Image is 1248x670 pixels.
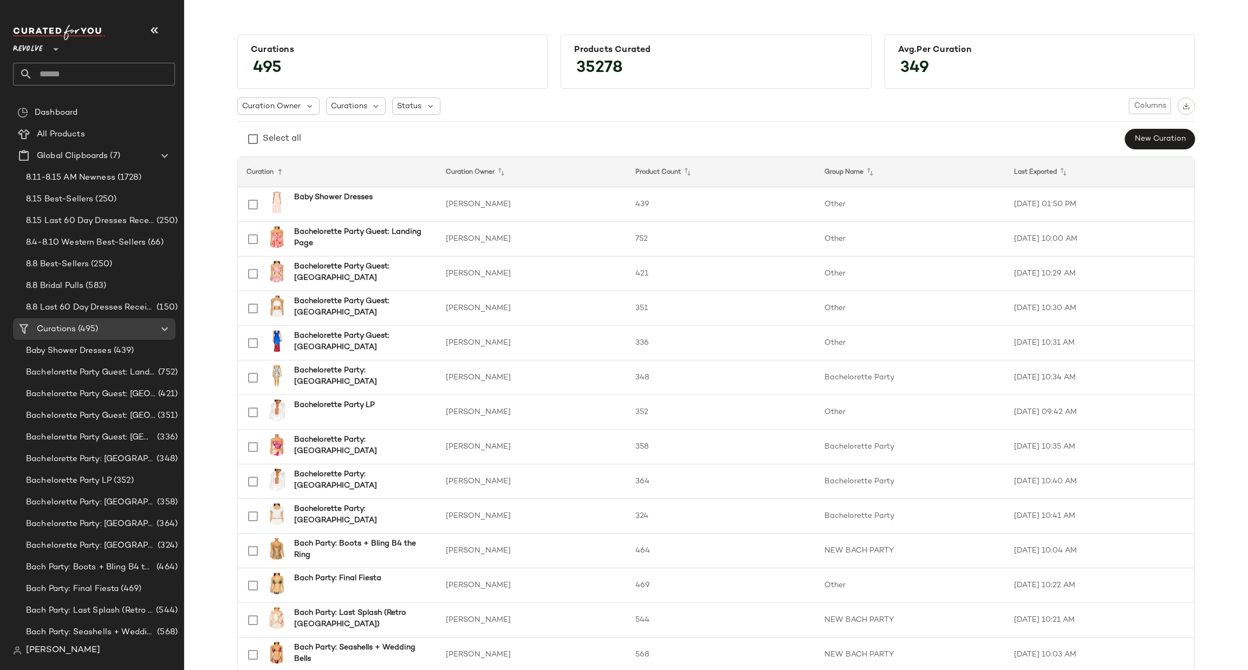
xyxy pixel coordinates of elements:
[294,538,425,561] b: Bach Party: Boots + Bling B4 the Ring
[266,330,288,352] img: RUNR-WD141_V1.jpg
[13,37,43,56] span: Revolve
[89,258,112,271] span: (250)
[26,366,156,379] span: Bachelorette Party Guest: Landing Page
[627,568,816,603] td: 469
[627,603,816,638] td: 544
[37,128,85,141] span: All Products
[108,150,120,162] span: (7)
[816,291,1005,326] td: Other
[627,499,816,534] td: 324
[294,642,425,665] b: Bach Party: Seashells + Wedding Bells
[627,464,816,499] td: 364
[263,133,301,146] div: Select all
[115,172,141,184] span: (1728)
[816,360,1005,395] td: Bachelorette Party
[437,187,626,222] td: [PERSON_NAME]
[155,431,178,444] span: (336)
[83,280,106,292] span: (583)
[76,323,98,336] span: (495)
[574,45,857,55] div: Products Curated
[13,25,105,40] img: cfy_white_logo.C9jOOHJF.svg
[1005,395,1194,430] td: [DATE] 09:42 AM
[26,453,154,465] span: Bachelorette Party: [GEOGRAPHIC_DATA]
[627,326,816,360] td: 336
[266,573,288,594] img: YLLR-WX5_V1.jpg
[437,534,626,568] td: [PERSON_NAME]
[816,157,1005,187] th: Group Name
[242,49,292,88] span: 495
[898,45,1181,55] div: Avg.per Curation
[437,568,626,603] td: [PERSON_NAME]
[26,215,154,227] span: 8.15 Last 60 Day Dresses Receipt
[266,261,288,283] img: PEXR-WS25_V1.jpg
[437,430,626,464] td: [PERSON_NAME]
[266,434,288,456] img: SDYS-WS194_V1.jpg
[1005,603,1194,638] td: [DATE] 10:21 AM
[816,395,1005,430] td: Other
[266,607,288,629] img: BENE-WS156_V1.jpg
[294,607,425,630] b: Bach Party: Last Splash (Retro [GEOGRAPHIC_DATA])
[437,464,626,499] td: [PERSON_NAME]
[26,258,89,271] span: 8.8 Best-Sellers
[266,503,288,525] img: TULA-WS1071_V1.jpg
[26,388,156,400] span: Bachelorette Party Guest: [GEOGRAPHIC_DATA]
[397,101,421,112] span: Status
[26,605,154,617] span: Bach Party: Last Splash (Retro [GEOGRAPHIC_DATA])
[816,464,1005,499] td: Bachelorette Party
[154,561,178,574] span: (464)
[154,453,178,465] span: (348)
[627,257,816,291] td: 421
[112,475,134,487] span: (352)
[26,644,100,657] span: [PERSON_NAME]
[816,187,1005,222] td: Other
[26,475,112,487] span: Bachelorette Party LP
[266,469,288,490] img: LSPA-WS51_V1.jpg
[627,430,816,464] td: 358
[437,603,626,638] td: [PERSON_NAME]
[266,399,288,421] img: LSPA-WS51_V1.jpg
[294,469,425,491] b: Bachelorette Party: [GEOGRAPHIC_DATA]
[889,49,940,88] span: 349
[26,237,146,249] span: 8.4-8.10 Western Best-Sellers
[154,518,178,530] span: (364)
[35,107,77,119] span: Dashboard
[155,410,178,422] span: (351)
[816,257,1005,291] td: Other
[1134,102,1166,110] span: Columns
[294,399,375,411] b: Bachelorette Party LP
[26,540,155,552] span: Bachelorette Party: [GEOGRAPHIC_DATA]
[1129,98,1171,114] button: Columns
[627,395,816,430] td: 352
[1182,102,1190,110] img: svg%3e
[26,172,115,184] span: 8.11-8.15 AM Newness
[294,261,425,284] b: Bachelorette Party Guest: [GEOGRAPHIC_DATA]
[266,538,288,560] img: ROFR-WS337_V1.jpg
[627,187,816,222] td: 439
[17,107,28,118] img: svg%3e
[1005,430,1194,464] td: [DATE] 10:35 AM
[1134,135,1186,143] span: New Curation
[26,301,154,314] span: 8.8 Last 60 Day Dresses Receipts Best-Sellers
[154,301,178,314] span: (150)
[93,193,116,206] span: (250)
[294,573,381,584] b: Bach Party: Final Fiesta
[242,101,301,112] span: Curation Owner
[37,323,76,336] span: Curations
[1005,568,1194,603] td: [DATE] 10:22 AM
[816,568,1005,603] td: Other
[13,646,22,655] img: svg%3e
[266,192,288,213] img: LOVF-WD4477_V1.jpg
[294,226,425,249] b: Bachelorette Party Guest: Landing Page
[294,330,425,353] b: Bachelorette Party Guest: [GEOGRAPHIC_DATA]
[437,499,626,534] td: [PERSON_NAME]
[816,603,1005,638] td: NEW BACH PARTY
[816,534,1005,568] td: NEW BACH PARTY
[1005,222,1194,257] td: [DATE] 10:00 AM
[26,431,155,444] span: Bachelorette Party Guest: [GEOGRAPHIC_DATA]
[816,499,1005,534] td: Bachelorette Party
[1005,157,1194,187] th: Last Exported
[627,222,816,257] td: 752
[266,295,288,317] img: WAIR-WS31_V1.jpg
[155,626,178,639] span: (568)
[565,49,634,88] span: 35278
